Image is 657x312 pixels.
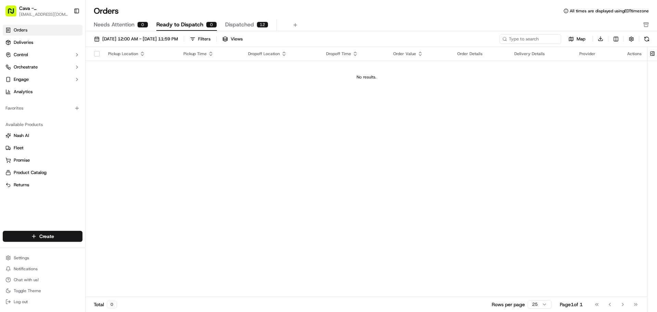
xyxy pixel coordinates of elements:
div: 0 [107,301,117,308]
span: Engage [14,76,29,83]
button: Filters [187,34,214,44]
p: Rows per page [492,301,525,308]
div: Favorites [3,103,82,114]
span: Ready to Dispatch [156,21,203,29]
a: Returns [5,182,80,188]
span: All times are displayed using EDT timezone [570,8,649,14]
span: Analytics [14,89,33,95]
div: Available Products [3,119,82,130]
div: Filters [198,36,210,42]
button: Orchestrate [3,62,82,73]
span: Map [577,36,585,42]
button: Notifications [3,264,82,274]
button: Refresh [642,34,652,44]
button: Chat with us! [3,275,82,285]
span: Product Catalog [14,170,47,176]
a: Analytics [3,86,82,97]
button: Map [564,35,590,43]
button: [DATE] 12:00 AM - [DATE] 11:59 PM [91,34,181,44]
span: Views [231,36,243,42]
span: Returns [14,182,29,188]
div: 0 [206,22,217,28]
span: Settings [14,255,29,261]
div: Actions [627,51,642,57]
div: Total [94,301,117,308]
span: Needs Attention [94,21,134,29]
button: Cava - [GEOGRAPHIC_DATA][EMAIL_ADDRESS][DOMAIN_NAME] [3,3,71,19]
div: No results. [88,74,644,80]
span: Create [39,233,54,240]
a: Fleet [5,145,80,151]
span: Orders [14,27,27,33]
a: Deliveries [3,37,82,48]
div: 0 [137,22,148,28]
div: Pickup Location [108,51,172,57]
h1: Orders [94,5,119,16]
a: Orders [3,25,82,36]
span: Fleet [14,145,24,151]
button: Log out [3,297,82,307]
div: Page 1 of 1 [560,301,583,308]
button: [EMAIL_ADDRESS][DOMAIN_NAME] [19,12,68,17]
div: Order Value [393,51,446,57]
a: Nash AI [5,133,80,139]
input: Type to search [500,34,561,44]
a: Product Catalog [5,170,80,176]
div: Provider [579,51,616,57]
span: Notifications [14,266,38,272]
button: Promise [3,155,82,166]
button: Create [3,231,82,242]
span: Deliveries [14,39,33,46]
span: [DATE] 12:00 AM - [DATE] 11:59 PM [102,36,178,42]
button: Cava - [GEOGRAPHIC_DATA] [19,5,68,12]
span: Orchestrate [14,64,38,70]
span: Toggle Theme [14,288,41,294]
button: Control [3,49,82,60]
div: Order Details [457,51,503,57]
div: Dropoff Time [326,51,382,57]
span: Promise [14,157,30,163]
div: Delivery Details [514,51,568,57]
div: Dropoff Location [248,51,315,57]
button: Product Catalog [3,167,82,178]
button: Settings [3,253,82,263]
span: Dispatched [225,21,254,29]
span: Nash AI [14,133,29,139]
button: Nash AI [3,130,82,141]
button: Toggle Theme [3,286,82,296]
span: Control [14,52,28,58]
div: 12 [257,22,268,28]
button: Views [219,34,246,44]
button: Returns [3,179,82,190]
span: Log out [14,299,28,304]
button: Engage [3,74,82,85]
span: Chat with us! [14,277,39,283]
a: Promise [5,157,80,163]
button: Fleet [3,142,82,153]
div: Pickup Time [183,51,237,57]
